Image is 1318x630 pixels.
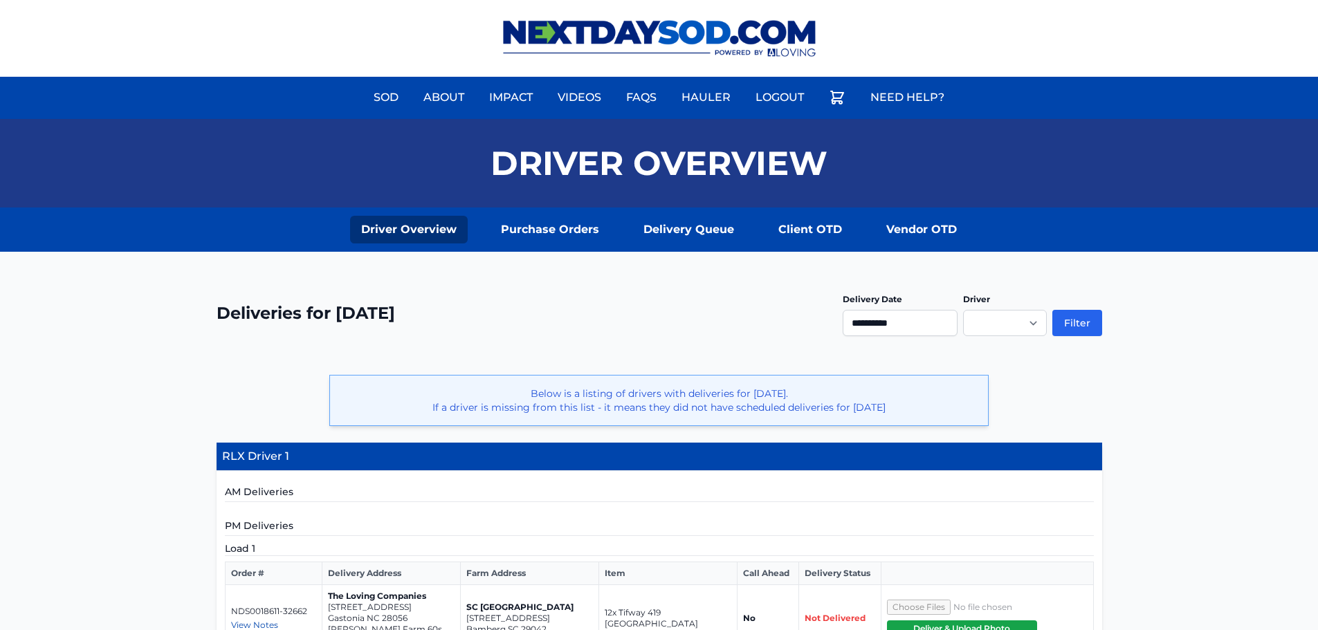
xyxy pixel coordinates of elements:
[767,216,853,243] a: Client OTD
[618,81,665,114] a: FAQs
[843,294,902,304] label: Delivery Date
[747,81,812,114] a: Logout
[365,81,407,114] a: Sod
[490,216,610,243] a: Purchase Orders
[415,81,473,114] a: About
[225,541,1094,556] h5: Load 1
[862,81,953,114] a: Need Help?
[217,443,1102,471] h4: RLX Driver 1
[225,485,1094,502] h5: AM Deliveries
[231,606,316,617] p: NDS0018611-32662
[328,613,455,624] p: Gastonia NC 28056
[481,81,541,114] a: Impact
[805,613,866,623] span: Not Delivered
[225,562,322,585] th: Order #
[341,387,977,414] p: Below is a listing of drivers with deliveries for [DATE]. If a driver is missing from this list -...
[798,562,881,585] th: Delivery Status
[328,591,455,602] p: The Loving Companies
[1052,310,1102,336] button: Filter
[549,81,610,114] a: Videos
[460,562,598,585] th: Farm Address
[737,562,798,585] th: Call Ahead
[743,613,756,623] strong: No
[350,216,468,243] a: Driver Overview
[875,216,968,243] a: Vendor OTD
[466,602,593,613] p: SC [GEOGRAPHIC_DATA]
[225,519,1094,536] h5: PM Deliveries
[491,147,827,180] h1: Driver Overview
[231,620,278,630] span: View Notes
[673,81,739,114] a: Hauler
[328,602,455,613] p: [STREET_ADDRESS]
[598,562,737,585] th: Item
[466,613,593,624] p: [STREET_ADDRESS]
[322,562,460,585] th: Delivery Address
[963,294,990,304] label: Driver
[217,302,395,324] h2: Deliveries for [DATE]
[632,216,745,243] a: Delivery Queue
